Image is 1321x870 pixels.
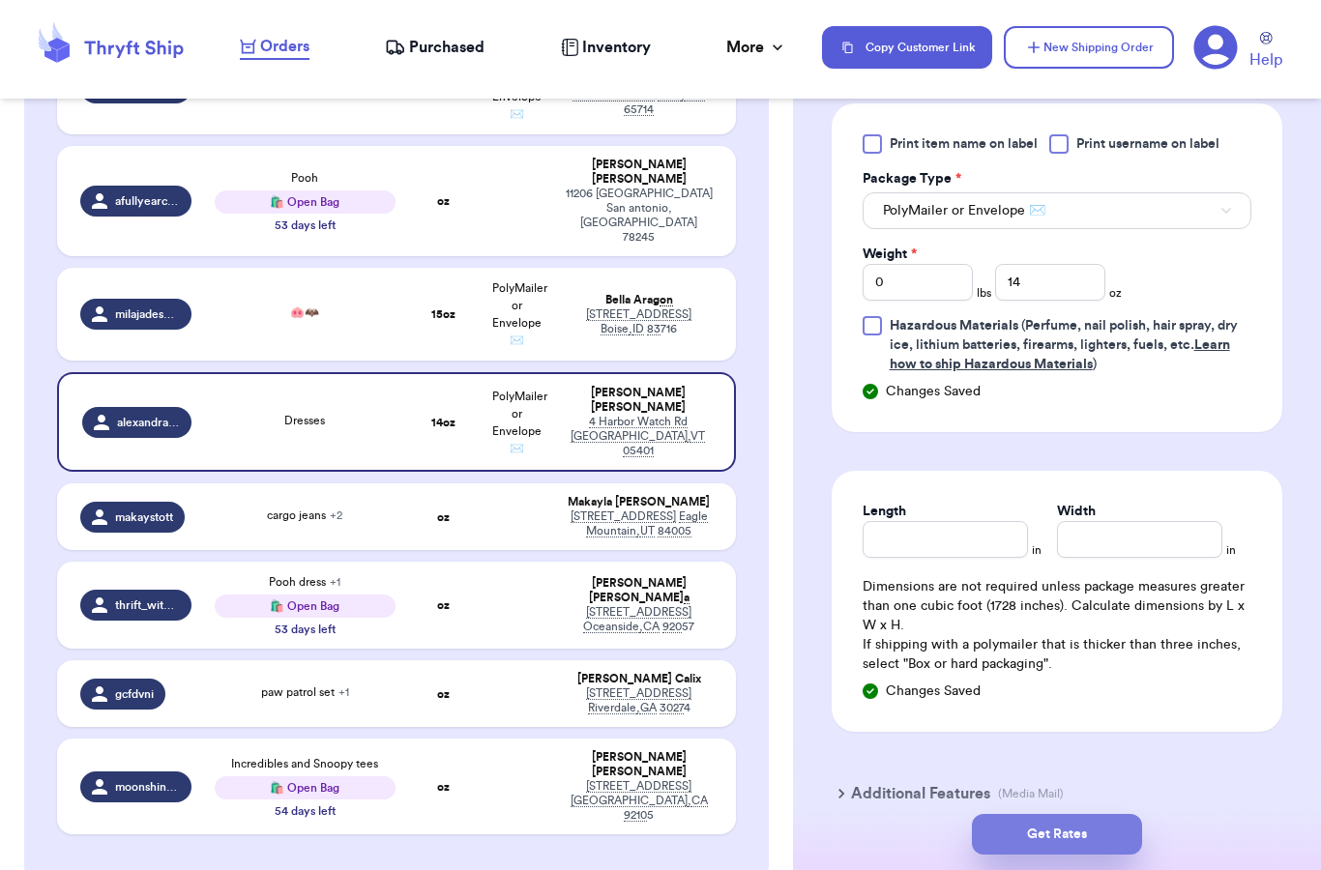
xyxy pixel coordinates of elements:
[851,782,990,805] h3: Additional Features
[330,576,340,588] span: + 1
[565,576,713,605] div: [PERSON_NAME] [PERSON_NAME]
[863,192,1251,229] button: PolyMailer or Envelope ✉️
[338,686,349,698] span: + 1
[117,415,180,430] span: alexandranicaz
[431,417,455,428] strong: 14 oz
[977,285,991,301] span: lbs
[290,306,319,318] span: 🐽🦇
[565,158,713,187] div: [PERSON_NAME] [PERSON_NAME]
[437,688,450,700] strong: oz
[863,169,961,188] label: Package Type
[1032,542,1042,558] span: in
[437,511,450,523] strong: oz
[863,245,917,264] label: Weight
[437,599,450,611] strong: oz
[863,635,1251,674] p: If shipping with a polymailer that is thicker than three inches, select "Box or hard packaging".
[215,594,396,618] div: 🛍️ Open Bag
[886,681,981,701] span: Changes Saved
[1057,502,1096,521] label: Width
[269,576,340,588] span: Pooh dress
[565,672,713,686] div: [PERSON_NAME] Calix
[565,605,713,634] div: 57
[565,750,713,779] div: [PERSON_NAME] [PERSON_NAME]
[115,686,154,702] span: gcfdvni
[565,293,713,307] div: Bella Arag
[115,306,180,322] span: milajadesgemsshop
[492,282,547,346] span: PolyMailer or Envelope ✉️
[275,217,336,233] div: 53 days left
[863,502,906,521] label: Length
[215,776,396,799] div: 🛍️ Open Bag
[215,190,396,214] div: 🛍️ Open Bag
[890,134,1038,154] span: Print item name on label
[284,415,325,426] span: Dresses
[115,779,180,795] span: moonshine.[PERSON_NAME]
[267,509,342,521] span: cargo jeans
[275,622,336,637] div: 53 days left
[565,686,713,715] div: 4
[275,803,336,819] div: 54 days left
[565,495,713,509] div: Makayla [PERSON_NAME]
[886,382,981,401] span: Changes Saved
[565,187,713,245] div: 11206 [GEOGRAPHIC_DATA] San antonio , [GEOGRAPHIC_DATA] 78245
[890,319,1238,371] span: (Perfume, nail polish, hair spray, dry ice, lithium batteries, firearms, lighters, fuels, etc. )
[261,686,349,698] span: paw patrol set
[1109,285,1122,301] span: oz
[385,36,484,59] a: Purchased
[565,307,713,336] div: 716
[492,391,547,454] span: PolyMailer or Envelope ✉️
[115,193,180,209] span: afullyearcollections
[231,758,378,769] span: Incredibles and Snoopy tees
[1249,32,1282,72] a: Help
[1226,542,1236,558] span: in
[863,577,1251,674] div: Dimensions are not required unless package measures greater than one cubic foot (1728 inches). Ca...
[437,781,450,793] strong: oz
[291,172,318,184] span: Pooh
[260,35,309,58] span: Orders
[565,386,711,415] div: [PERSON_NAME] [PERSON_NAME]
[1004,26,1174,69] button: New Shipping Order
[115,597,180,613] span: thrift_with_les
[972,814,1142,855] button: Get Rates
[115,509,173,525] span: makaystott
[822,26,992,69] button: Copy Customer Link
[890,319,1018,333] span: Hazardous Materials
[883,201,1045,220] span: PolyMailer or Envelope ✉️
[998,786,1064,801] p: (Media Mail)
[582,36,651,59] span: Inventory
[431,308,455,320] strong: 15 oz
[1076,134,1219,154] span: Print username on label
[565,779,713,823] div: 5
[726,36,787,59] div: More
[330,509,342,521] span: + 2
[1249,48,1282,72] span: Help
[561,36,651,59] a: Inventory
[240,35,309,60] a: Orders
[437,195,450,207] strong: oz
[409,36,484,59] span: Purchased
